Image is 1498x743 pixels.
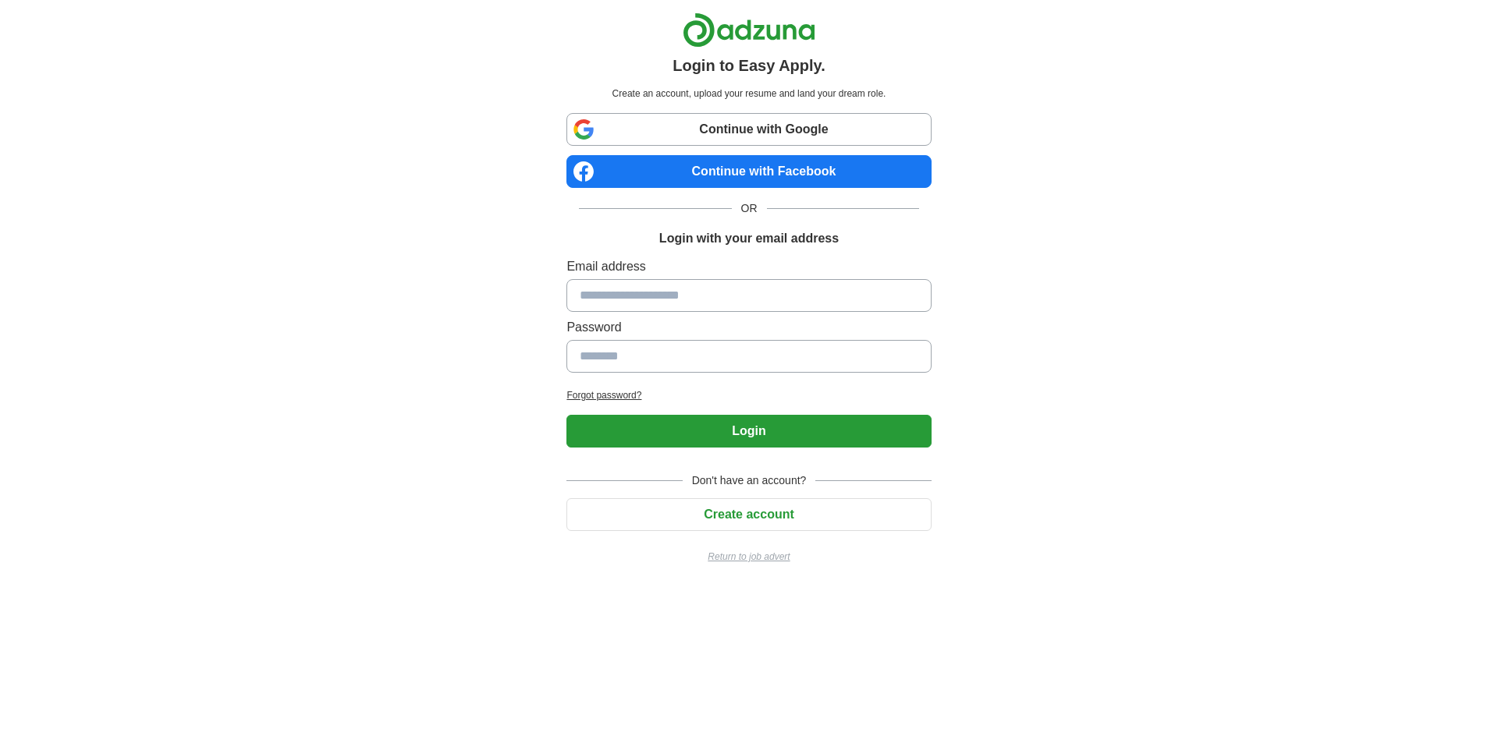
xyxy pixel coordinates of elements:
[566,113,931,146] a: Continue with Google
[732,200,767,217] span: OR
[566,498,931,531] button: Create account
[566,415,931,448] button: Login
[566,257,931,276] label: Email address
[566,318,931,337] label: Password
[566,508,931,521] a: Create account
[683,12,815,48] img: Adzuna logo
[673,54,825,77] h1: Login to Easy Apply.
[566,550,931,564] a: Return to job advert
[566,388,931,402] a: Forgot password?
[683,472,816,489] span: Don't have an account?
[566,155,931,188] a: Continue with Facebook
[570,87,928,101] p: Create an account, upload your resume and land your dream role.
[659,229,839,248] h1: Login with your email address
